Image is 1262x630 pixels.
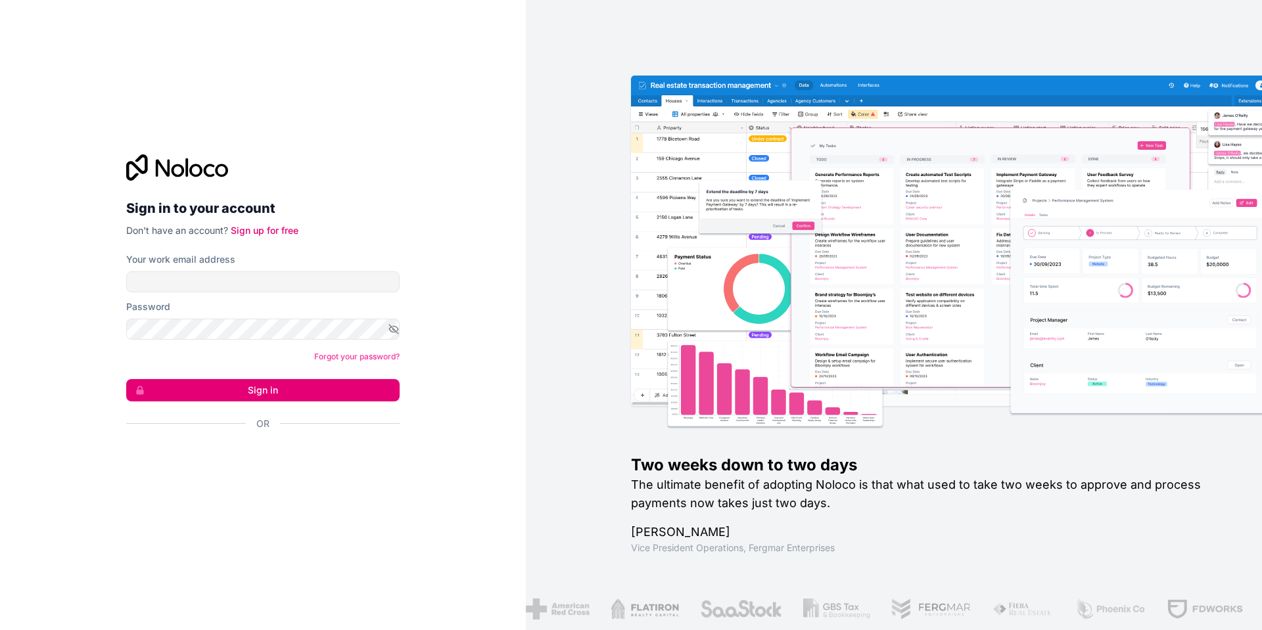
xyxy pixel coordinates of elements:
[314,351,400,361] a: Forgot your password?
[580,598,649,619] img: /assets/flatiron-C8eUkumj.png
[231,225,298,236] a: Sign up for free
[631,476,1220,512] h2: The ultimate benefit of adopting Noloco is that what used to take two weeks to approve and proces...
[256,417,269,430] span: Or
[1136,598,1213,619] img: /assets/fdworks-Bi04fVtw.png
[631,523,1220,541] h1: [PERSON_NAME]
[631,541,1220,554] h1: Vice President Operations , Fergmar Enterprises
[126,379,400,401] button: Sign in
[126,300,170,313] label: Password
[860,598,941,619] img: /assets/fergmar-CudnrXN5.png
[126,319,400,340] input: Password
[773,598,840,619] img: /assets/gbstax-C-GtDUiK.png
[962,598,1023,619] img: /assets/fiera-fwj2N5v4.png
[126,253,235,266] label: Your work email address
[669,598,752,619] img: /assets/saastock-C6Zbiodz.png
[631,455,1220,476] h1: Two weeks down to two days
[496,598,559,619] img: /assets/american-red-cross-BAupjrZR.png
[126,225,228,236] span: Don't have an account?
[126,196,400,220] h2: Sign in to your account
[1044,598,1115,619] img: /assets/phoenix-BREaitsQ.png
[126,271,400,292] input: Email address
